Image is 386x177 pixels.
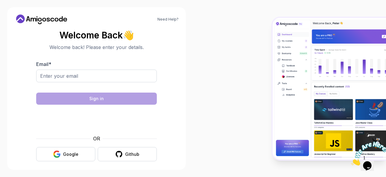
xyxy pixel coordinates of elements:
iframe: chat widget [349,139,386,168]
div: Google [63,151,78,157]
span: 1 [2,2,5,8]
input: Enter your email [36,70,157,82]
button: Github [98,147,157,161]
h2: Welcome Back [36,30,157,40]
p: OR [93,135,100,142]
img: Chat attention grabber [2,2,40,26]
iframe: Widget que contiene una casilla de verificación para el desafío de seguridad de hCaptcha [51,108,142,131]
label: Email * [36,61,51,67]
p: Welcome back! Please enter your details. [36,44,157,51]
button: Sign in [36,93,157,105]
button: Google [36,147,95,161]
span: 👋 [122,30,134,40]
a: Home link [14,15,69,24]
div: Github [125,151,139,157]
div: Sign in [89,96,104,102]
a: Need Help? [157,17,179,22]
img: Amigoscode Dashboard [273,18,386,159]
